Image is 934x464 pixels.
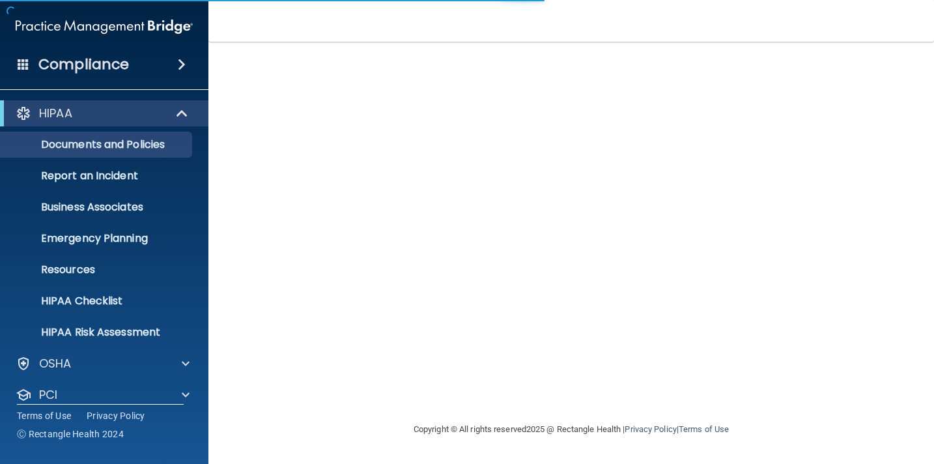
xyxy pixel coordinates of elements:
p: HIPAA [39,106,72,121]
a: Privacy Policy [625,424,676,434]
a: PCI [16,387,190,403]
a: Privacy Policy [87,409,145,422]
a: Terms of Use [679,424,729,434]
p: PCI [39,387,57,403]
p: Emergency Planning [8,232,186,245]
p: Documents and Policies [8,138,186,151]
h4: Compliance [38,55,129,74]
img: PMB logo [16,14,193,40]
span: Ⓒ Rectangle Health 2024 [17,428,124,441]
p: HIPAA Risk Assessment [8,326,186,339]
a: HIPAA [16,106,189,121]
p: Resources [8,263,186,276]
a: OSHA [16,356,190,371]
p: Report an Incident [8,169,186,182]
p: Business Associates [8,201,186,214]
a: Terms of Use [17,409,71,422]
p: OSHA [39,356,72,371]
div: Copyright © All rights reserved 2025 @ Rectangle Health | | [333,409,809,450]
p: HIPAA Checklist [8,295,186,308]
